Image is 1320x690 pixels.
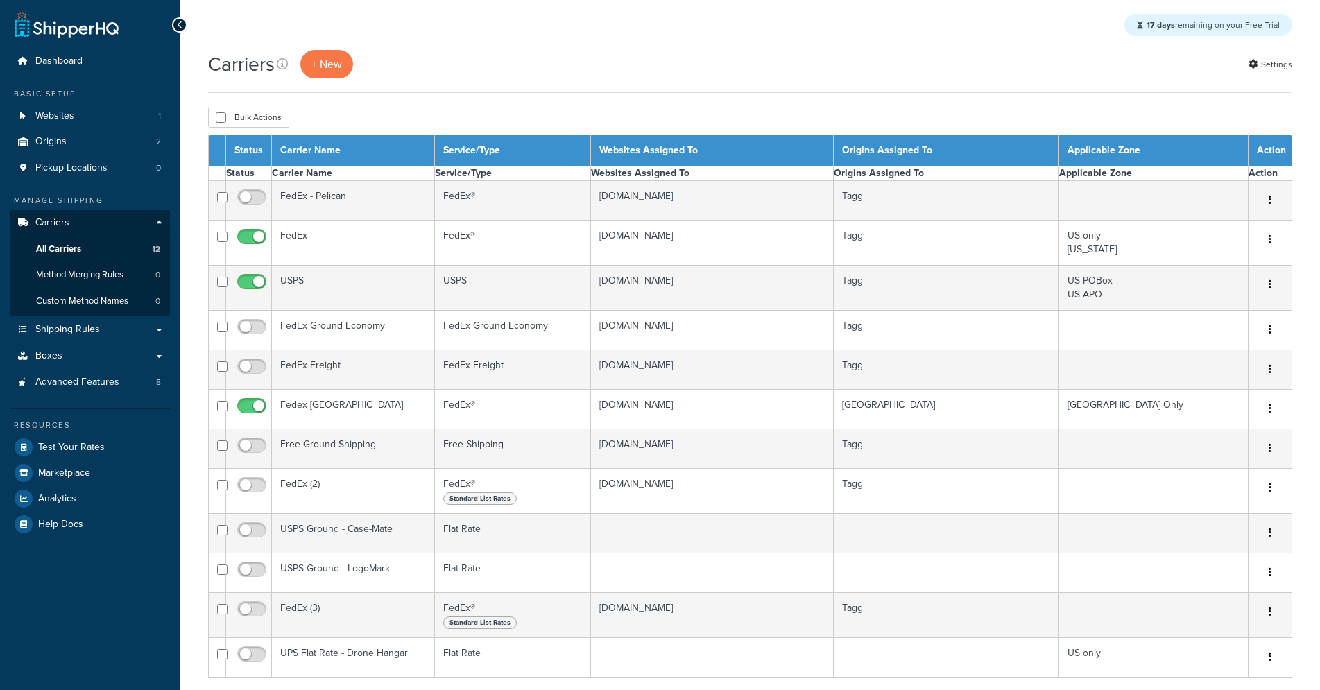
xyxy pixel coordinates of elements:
td: Free Ground Shipping [272,429,435,469]
td: Tagg [833,311,1058,350]
div: remaining on your Free Trial [1124,14,1292,36]
a: + New [300,50,353,78]
button: Bulk Actions [208,107,289,128]
td: Flat Rate [435,553,591,593]
span: Pickup Locations [35,162,108,174]
li: Carriers [10,210,170,316]
span: 0 [155,269,160,281]
th: Origins Assigned To [833,135,1058,166]
span: Standard List Rates [443,616,517,629]
li: Test Your Rates [10,435,170,460]
td: FedEx® [435,181,591,221]
th: Action [1249,166,1292,181]
td: FedEx® [435,593,591,638]
td: USPS Ground - LogoMark [272,553,435,593]
span: Shipping Rules [35,324,100,336]
td: [DOMAIN_NAME] [590,390,833,429]
td: FedEx® [435,390,591,429]
span: Custom Method Names [36,295,128,307]
th: Websites Assigned To [590,135,833,166]
span: Standard List Rates [443,492,517,505]
a: All Carriers 12 [10,236,170,262]
span: Method Merging Rules [36,269,123,281]
td: FedEx® [435,221,591,266]
td: [DOMAIN_NAME] [590,221,833,266]
a: Help Docs [10,512,170,537]
td: [DOMAIN_NAME] [590,469,833,514]
a: Carriers [10,210,170,236]
td: US only [US_STATE] [1059,221,1249,266]
td: USPS [272,266,435,311]
td: FedEx Freight [272,350,435,390]
a: Advanced Features 8 [10,370,170,395]
span: 0 [155,295,160,307]
li: Websites [10,103,170,129]
a: Websites 1 [10,103,170,129]
td: [GEOGRAPHIC_DATA] [833,390,1058,429]
a: Method Merging Rules 0 [10,262,170,288]
a: Analytics [10,486,170,511]
div: Manage Shipping [10,195,170,207]
td: Tagg [833,350,1058,390]
span: 8 [156,377,161,388]
th: Applicable Zone [1059,166,1249,181]
td: [DOMAIN_NAME] [590,429,833,469]
a: Settings [1249,55,1292,74]
strong: 17 days [1147,19,1175,31]
td: Flat Rate [435,638,591,678]
span: Advanced Features [35,377,119,388]
span: 2 [156,136,161,148]
div: Resources [10,420,170,431]
a: Marketplace [10,460,170,485]
h1: Carriers [208,51,275,78]
td: FedEx (2) [272,469,435,514]
td: Fedex [GEOGRAPHIC_DATA] [272,390,435,429]
span: Origins [35,136,67,148]
td: FedEx (3) [272,593,435,638]
a: Shipping Rules [10,317,170,343]
td: [DOMAIN_NAME] [590,266,833,311]
span: Test Your Rates [38,442,105,454]
li: All Carriers [10,236,170,262]
th: Applicable Zone [1059,135,1249,166]
td: FedEx® [435,469,591,514]
td: US only [1059,638,1249,678]
span: All Carriers [36,243,81,255]
th: Status [226,135,272,166]
td: [DOMAIN_NAME] [590,181,833,221]
td: Tagg [833,266,1058,311]
td: [DOMAIN_NAME] [590,593,833,638]
a: Dashboard [10,49,170,74]
span: Marketplace [38,467,90,479]
th: Carrier Name [272,166,435,181]
th: Service/Type [435,166,591,181]
td: FedEx Ground Economy [435,311,591,350]
a: Pickup Locations 0 [10,155,170,181]
div: Basic Setup [10,88,170,100]
span: 1 [158,110,161,122]
th: Action [1249,135,1292,166]
span: Dashboard [35,55,83,67]
span: Carriers [35,217,69,229]
td: Tagg [833,181,1058,221]
td: UPS Flat Rate - Drone Hangar [272,638,435,678]
th: Websites Assigned To [590,166,833,181]
a: ShipperHQ Home [15,10,119,38]
td: USPS [435,266,591,311]
th: Origins Assigned To [833,166,1058,181]
span: 0 [156,162,161,174]
li: Origins [10,129,170,155]
td: [GEOGRAPHIC_DATA] Only [1059,390,1249,429]
span: Websites [35,110,74,122]
a: Origins 2 [10,129,170,155]
a: Boxes [10,343,170,369]
span: Boxes [35,350,62,362]
td: [DOMAIN_NAME] [590,311,833,350]
th: Status [226,166,272,181]
td: USPS Ground - Case-Mate [272,514,435,553]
